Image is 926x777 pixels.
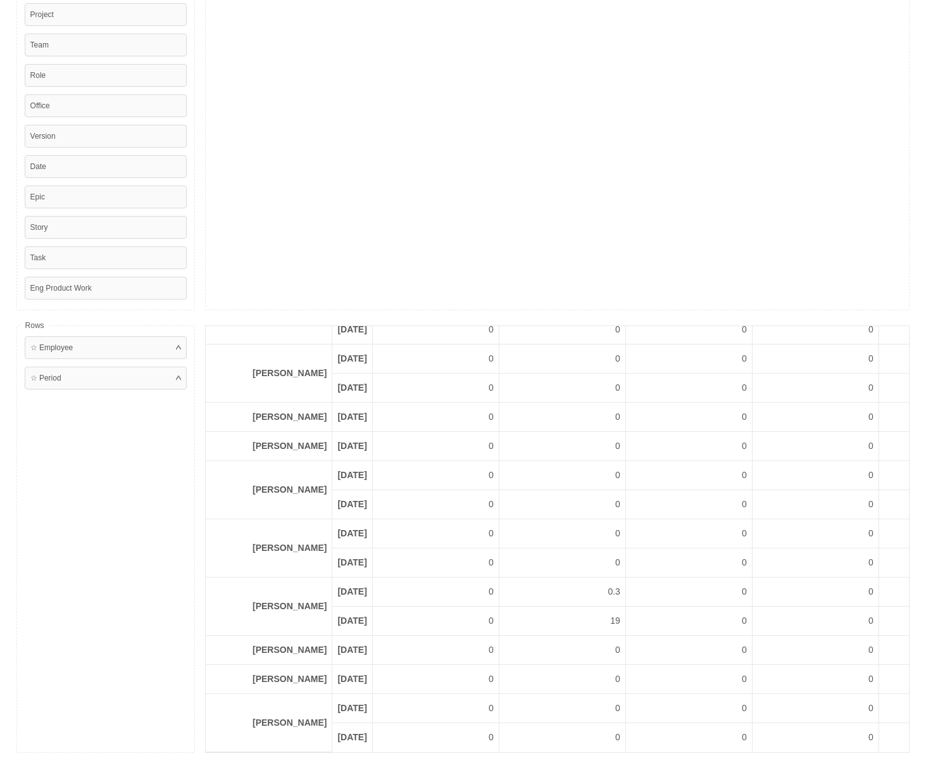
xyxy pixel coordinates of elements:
[25,155,187,178] div: Date
[499,403,625,432] td: 0
[372,374,499,403] td: 0
[372,344,499,374] td: 0
[332,548,372,578] th: [DATE]
[625,432,752,461] td: 0
[372,723,499,752] td: 0
[499,344,625,374] td: 0
[625,315,752,344] td: 0
[206,665,332,694] th: [PERSON_NAME]
[25,125,187,148] div: Version
[499,578,625,607] td: 0.3
[752,665,879,694] td: 0
[332,578,372,607] th: [DATE]
[332,403,372,432] th: [DATE]
[499,636,625,665] td: 0
[25,3,187,26] div: Project
[206,694,332,752] th: [PERSON_NAME]
[25,186,187,208] div: Epic
[499,374,625,403] td: 0
[30,372,61,384] div: ☆ Period
[752,607,879,636] td: 0
[499,548,625,578] td: 0
[625,694,752,723] td: 0
[25,277,187,300] div: Eng Product Work
[25,34,187,56] div: Team
[25,216,187,239] div: Story
[752,315,879,344] td: 0
[499,694,625,723] td: 0
[332,519,372,548] th: [DATE]
[206,461,332,519] th: [PERSON_NAME]
[372,578,499,607] td: 0
[752,403,879,432] td: 0
[499,432,625,461] td: 0
[206,432,332,461] th: [PERSON_NAME]
[372,665,499,694] td: 0
[372,519,499,548] td: 0
[332,461,372,490] th: [DATE]
[332,636,372,665] th: [DATE]
[625,461,752,490] td: 0
[625,403,752,432] td: 0
[372,548,499,578] td: 0
[625,607,752,636] td: 0
[332,344,372,374] th: [DATE]
[372,607,499,636] td: 0
[499,519,625,548] td: 0
[752,723,879,752] td: 0
[499,665,625,694] td: 0
[752,636,879,665] td: 0
[206,578,332,636] th: [PERSON_NAME]
[372,315,499,344] td: 0
[332,374,372,403] th: [DATE]
[499,315,625,344] td: 0
[625,548,752,578] td: 0
[206,344,332,403] th: [PERSON_NAME]
[625,344,752,374] td: 0
[332,665,372,694] th: [DATE]
[625,374,752,403] td: 0
[752,432,879,461] td: 0
[752,578,879,607] td: 0
[625,519,752,548] td: 0
[332,432,372,461] th: [DATE]
[625,636,752,665] td: 0
[25,94,187,117] div: Office
[30,342,73,353] div: ☆ Employee
[332,490,372,519] th: [DATE]
[752,344,879,374] td: 0
[372,461,499,490] td: 0
[625,578,752,607] td: 0
[332,607,372,636] th: [DATE]
[206,403,332,432] th: [PERSON_NAME]
[752,519,879,548] td: 0
[372,432,499,461] td: 0
[625,723,752,752] td: 0
[372,694,499,723] td: 0
[372,636,499,665] td: 0
[25,367,187,389] div: ☆ Period
[206,636,332,665] th: [PERSON_NAME]
[499,461,625,490] td: 0
[499,607,625,636] td: 19
[499,723,625,752] td: 0
[25,246,187,269] div: Task
[752,548,879,578] td: 0
[25,336,187,359] div: ☆ Employee
[372,403,499,432] td: 0
[25,64,187,87] div: Role
[332,723,372,752] th: [DATE]
[372,490,499,519] td: 0
[752,490,879,519] td: 0
[752,374,879,403] td: 0
[206,519,332,578] th: [PERSON_NAME]
[625,490,752,519] td: 0
[752,694,879,723] td: 0
[332,315,372,344] th: [DATE]
[499,490,625,519] td: 0
[332,694,372,723] th: [DATE]
[625,665,752,694] td: 0
[752,461,879,490] td: 0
